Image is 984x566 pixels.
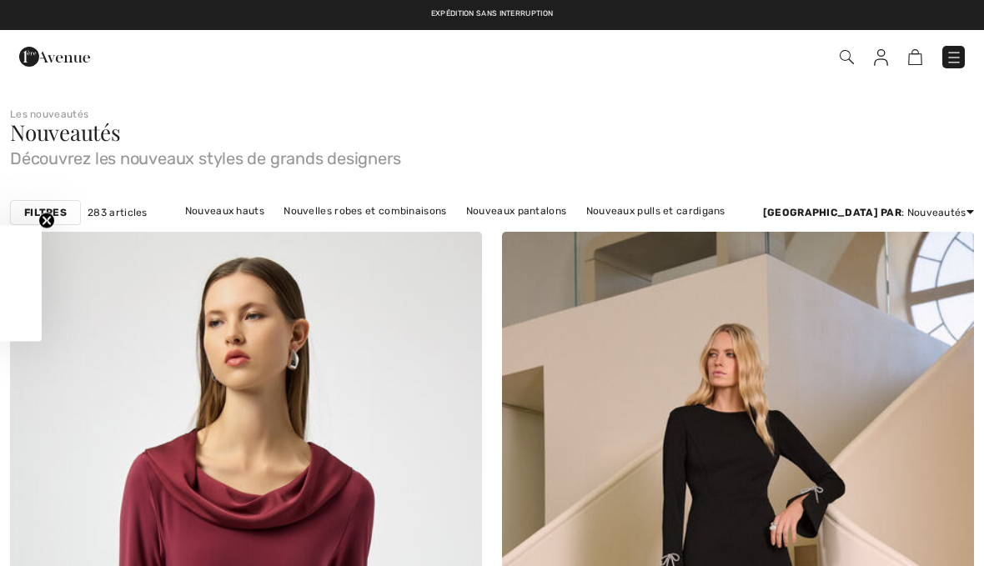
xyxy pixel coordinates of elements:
[395,222,489,243] a: Nouvelles jupes
[19,40,90,73] img: 1ère Avenue
[874,49,888,66] img: Mes infos
[946,49,962,66] img: Menu
[38,212,55,228] button: Close teaser
[763,207,901,218] strong: [GEOGRAPHIC_DATA] par
[177,200,273,222] a: Nouveaux hauts
[239,222,392,243] a: Nouvelles vestes et blazers
[10,118,121,147] span: Nouveautés
[578,200,734,222] a: Nouveaux pulls et cardigans
[19,48,90,63] a: 1ère Avenue
[908,49,922,65] img: Panier d'achat
[458,200,575,222] a: Nouveaux pantalons
[275,200,454,222] a: Nouvelles robes et combinaisons
[10,143,974,167] span: Découvrez les nouveaux styles de grands designers
[491,222,670,243] a: Nouveaux vêtements d'extérieur
[24,205,67,220] strong: Filtres
[10,108,88,120] a: Les nouveautés
[840,50,854,64] img: Recherche
[763,205,974,220] div: : Nouveautés
[88,205,148,220] span: 283 articles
